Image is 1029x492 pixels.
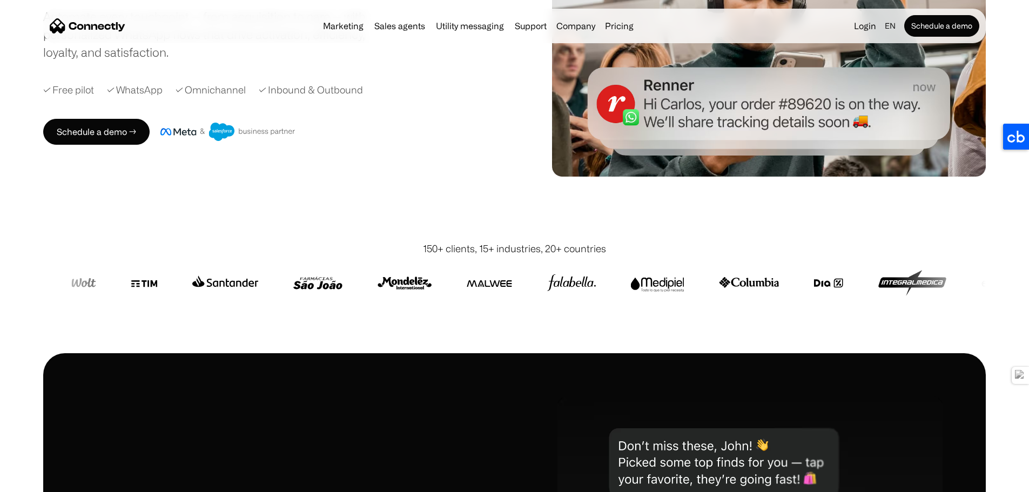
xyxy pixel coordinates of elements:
a: Support [510,22,551,30]
div: ✓ WhatsApp [107,83,163,97]
div: Company [553,18,598,33]
a: Utility messaging [432,22,508,30]
a: Pricing [601,22,638,30]
div: en [880,18,902,33]
div: Company [556,18,595,33]
a: home [50,18,125,34]
a: Sales agents [370,22,429,30]
div: ✓ Free pilot [43,83,94,97]
a: Schedule a demo [904,15,979,37]
a: Schedule a demo → [43,119,150,145]
div: 150+ clients, 15+ industries, 20+ countries [423,241,606,256]
div: ✓ Omnichannel [176,83,246,97]
a: Marketing [319,22,368,30]
a: Login [850,18,880,33]
img: Meta and Salesforce business partner badge. [160,123,295,141]
div: ✓ Inbound & Outbound [259,83,363,97]
div: en [885,18,896,33]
